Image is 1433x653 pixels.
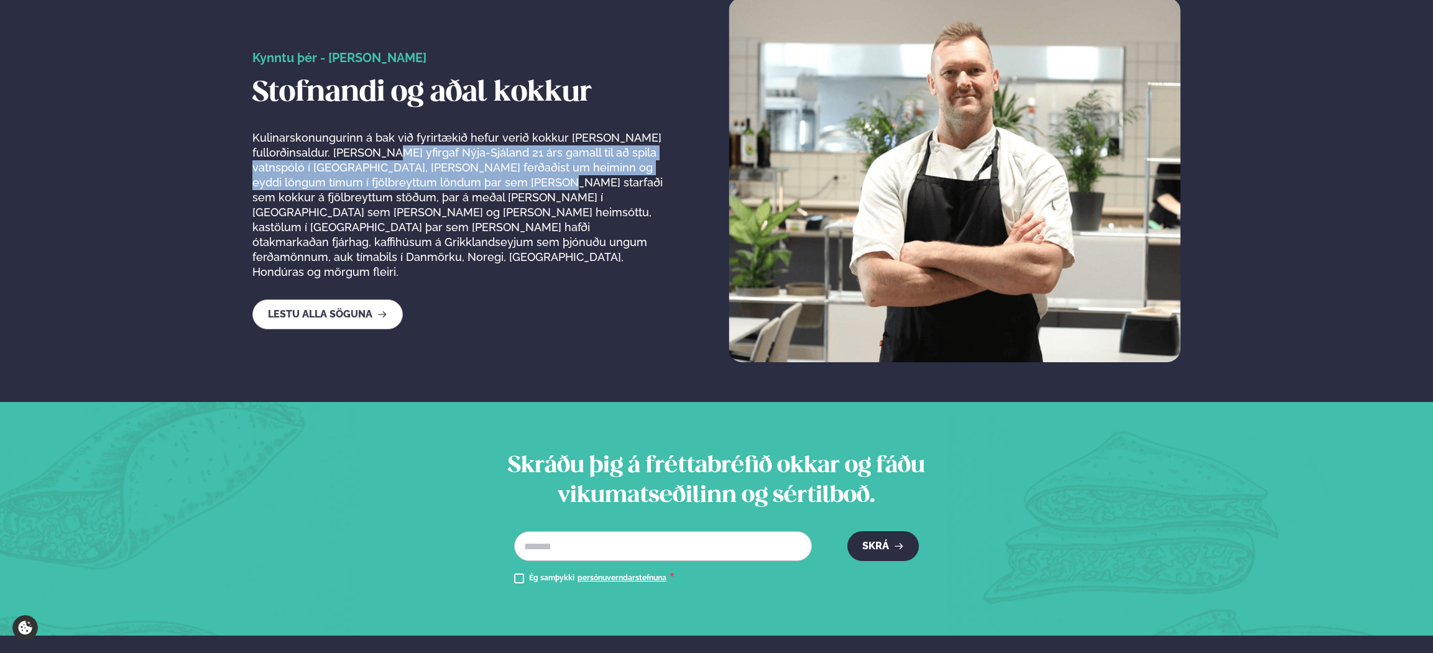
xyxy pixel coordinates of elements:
button: Skrá [847,531,919,561]
div: Ég samþykki [529,571,675,586]
a: persónuverndarstefnuna [578,573,666,583]
p: Kulinarskonungurinn á bak við fyrirtækið hefur verið kokkur [PERSON_NAME] fullorðinsaldur. [PERSO... [252,130,665,280]
h2: Skráðu þig á fréttabréfið okkar og fáðu vikumatseðilinn og sértilboð. [472,452,961,511]
span: Kynntu þér - [PERSON_NAME] [252,50,426,65]
a: Cookie settings [12,615,38,641]
h2: Stofnandi og aðal kokkur [252,76,665,111]
a: Lestu alla söguna [252,299,403,329]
